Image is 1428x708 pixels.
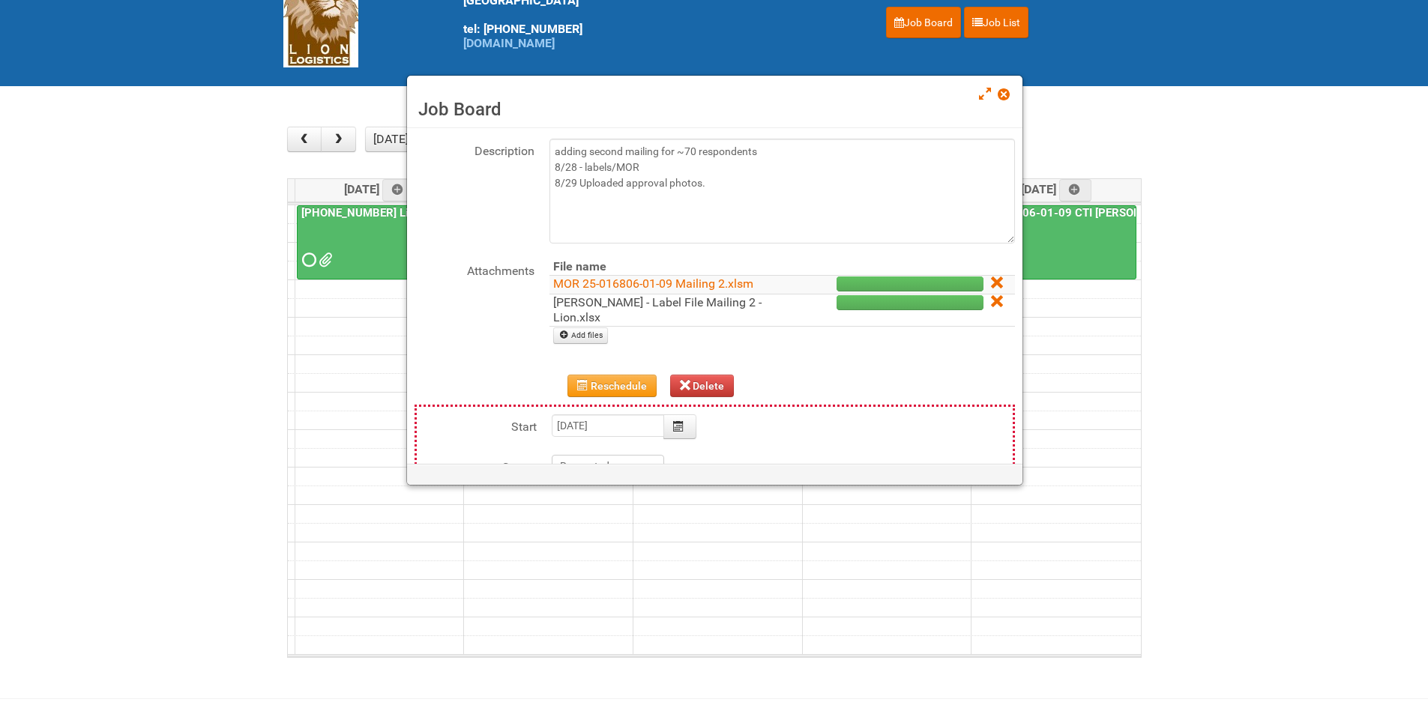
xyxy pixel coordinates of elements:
a: Job List [964,7,1028,38]
label: Status [417,455,537,476]
a: Job Board [886,7,961,38]
a: Add an event [382,179,415,202]
span: [DATE] [1021,182,1092,196]
th: File name [549,258,777,276]
a: MOR 25-016806-01-09 Mailing 2.xlsm [553,276,753,291]
button: Calendar [663,414,696,439]
a: Add files [553,327,608,344]
a: [PERSON_NAME] - Label File Mailing 2 - Lion.xlsx [553,295,762,324]
button: Delete [670,375,735,397]
span: [DATE] [344,182,415,196]
button: Reschedule [567,375,657,397]
a: [DOMAIN_NAME] [463,36,555,50]
a: Add an event [1059,179,1092,202]
label: Description [415,139,534,160]
label: Attachments [415,258,534,280]
a: 25-016806-01-09 CTI [PERSON_NAME] Bar Superior HUT - Mailing 2 [973,205,1136,280]
textarea: adding second mailing for ~70 respondents 8/28 - labels/MOR 8/29 Uploaded approval photos. [549,139,1015,243]
label: Start [417,414,537,436]
button: [DATE] [365,127,416,152]
span: Requested [302,255,313,265]
span: MDN 24-096164-01 MDN Left over counts.xlsx MOR_Mailing 2 24-096164-01-08.xlsm Labels Mailing 2 24... [319,255,329,265]
a: [PHONE_NUMBER] Liquid Toilet Bowl Cleaner - Mailing 2 [298,206,589,220]
h3: Job Board [418,98,1011,121]
a: [PHONE_NUMBER] Liquid Toilet Bowl Cleaner - Mailing 2 [297,205,460,280]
